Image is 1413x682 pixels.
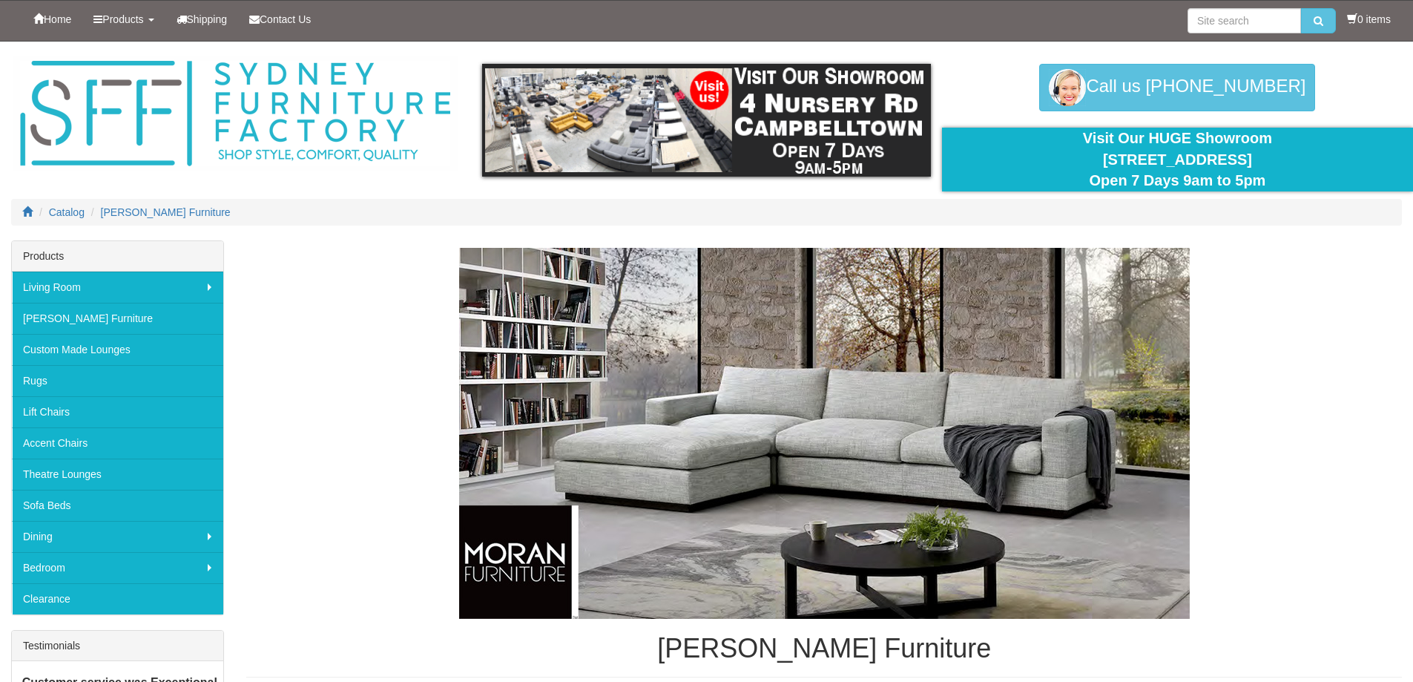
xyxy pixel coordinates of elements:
[102,13,143,25] span: Products
[12,272,223,303] a: Living Room
[12,459,223,490] a: Theatre Lounges
[12,303,223,334] a: [PERSON_NAME] Furniture
[12,334,223,365] a: Custom Made Lounges
[165,1,239,38] a: Shipping
[12,552,223,583] a: Bedroom
[260,13,311,25] span: Contact Us
[238,1,322,38] a: Contact Us
[49,206,85,218] a: Catalog
[12,396,223,427] a: Lift Chairs
[44,13,71,25] span: Home
[82,1,165,38] a: Products
[459,248,1190,619] img: Moran Furniture
[12,490,223,521] a: Sofa Beds
[12,241,223,272] div: Products
[953,128,1402,191] div: Visit Our HUGE Showroom [STREET_ADDRESS] Open 7 Days 9am to 5pm
[12,521,223,552] a: Dining
[101,206,231,218] a: [PERSON_NAME] Furniture
[1188,8,1301,33] input: Site search
[246,634,1402,663] h1: [PERSON_NAME] Furniture
[187,13,228,25] span: Shipping
[22,1,82,38] a: Home
[12,583,223,614] a: Clearance
[12,365,223,396] a: Rugs
[12,427,223,459] a: Accent Chairs
[12,631,223,661] div: Testimonials
[13,56,458,171] img: Sydney Furniture Factory
[482,64,931,177] img: showroom.gif
[1347,12,1391,27] li: 0 items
